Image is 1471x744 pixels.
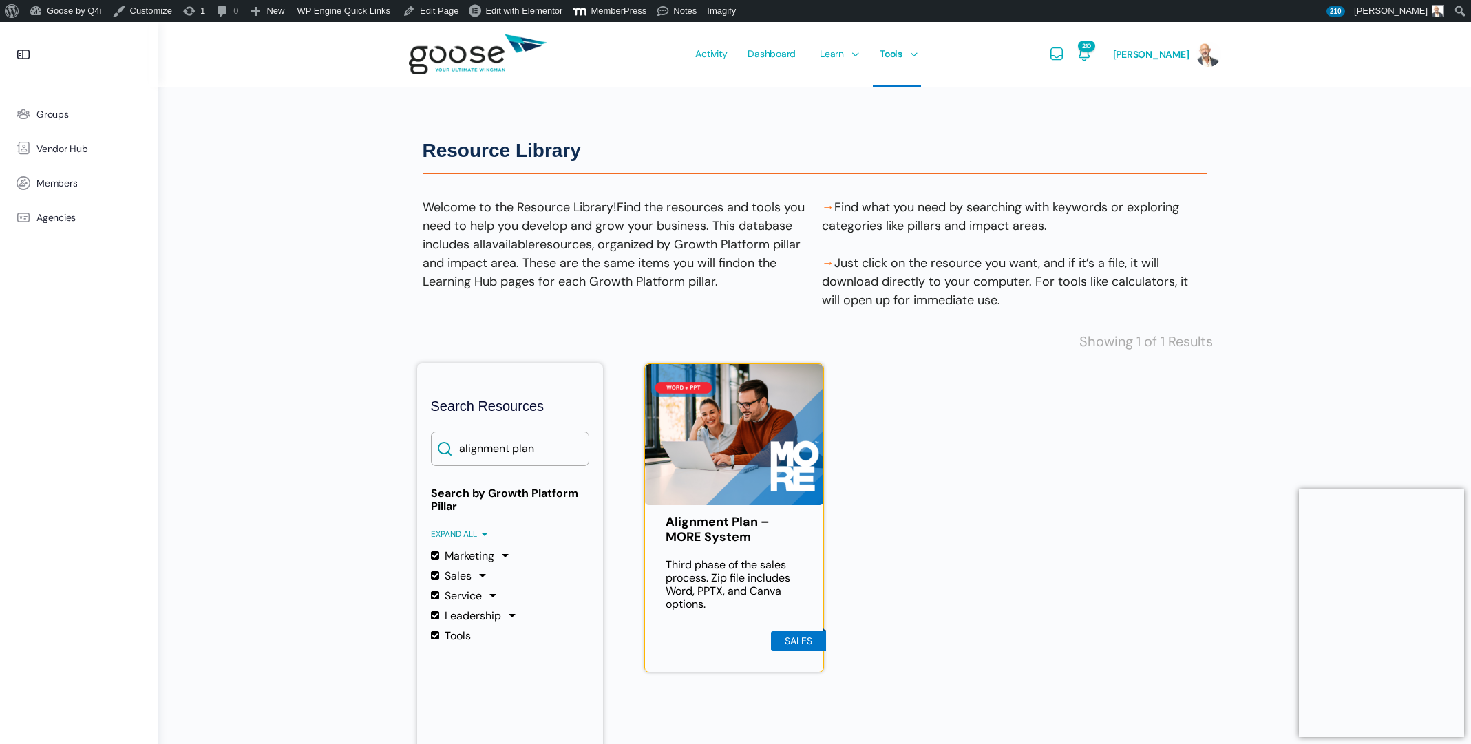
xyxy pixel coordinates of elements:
[485,6,562,16] span: Edit with Elementor
[873,22,921,87] a: Tools
[431,549,494,562] label: Marketing
[431,432,589,466] input: Search
[822,255,834,271] span: →
[822,199,1179,234] span: Find what you need by searching with keywords or exploring categories like pillars and impact areas.
[771,631,826,651] li: Sales
[1048,22,1065,87] a: Messages
[36,109,69,120] span: Groups
[431,529,488,539] span: Expand all
[36,143,88,155] span: Vendor Hub
[7,97,151,131] a: Groups
[423,236,801,271] span: resources, organized by Growth Platform pillar and impact area. These are the same items you will...
[423,138,1207,163] h1: Resource Library
[820,21,844,86] span: Learn
[822,254,1207,310] p: Just click on the resource you want, and if it’s a file, it will download directly to your comput...
[7,166,151,200] a: Members
[36,212,76,224] span: Agencies
[431,487,589,513] strong: Search by Growth Platform Pillar
[1078,41,1094,52] span: 210
[822,199,834,215] span: →
[431,569,472,582] label: Sales
[688,22,734,87] a: Activity
[695,21,727,86] span: Activity
[666,558,803,610] p: Third phase of the sales process. Zip file includes Word, PPTX, and Canva options.
[813,22,863,87] a: Learn
[1079,333,1213,350] span: Showing 1 of 1 Results
[7,131,151,166] a: Vendor Hub
[431,629,471,642] label: Tools
[1113,48,1189,61] span: [PERSON_NAME]
[1163,573,1471,744] iframe: Chat Widget
[1113,22,1221,87] a: [PERSON_NAME]
[485,236,535,253] span: available
[431,609,501,622] label: Leadership
[1299,489,1464,737] iframe: Popup CTA
[431,398,589,414] h2: Search Resources
[666,515,803,544] a: Alignment Plan – MORE System
[36,178,77,189] span: Members
[431,589,482,602] label: Service
[7,200,151,235] a: Agencies
[423,198,808,291] p: Welcome to the Resource Library!
[1326,6,1345,17] span: 210
[741,22,803,87] a: Dashboard
[880,21,902,86] span: Tools
[1076,22,1092,87] a: Notifications
[748,21,796,86] span: Dashboard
